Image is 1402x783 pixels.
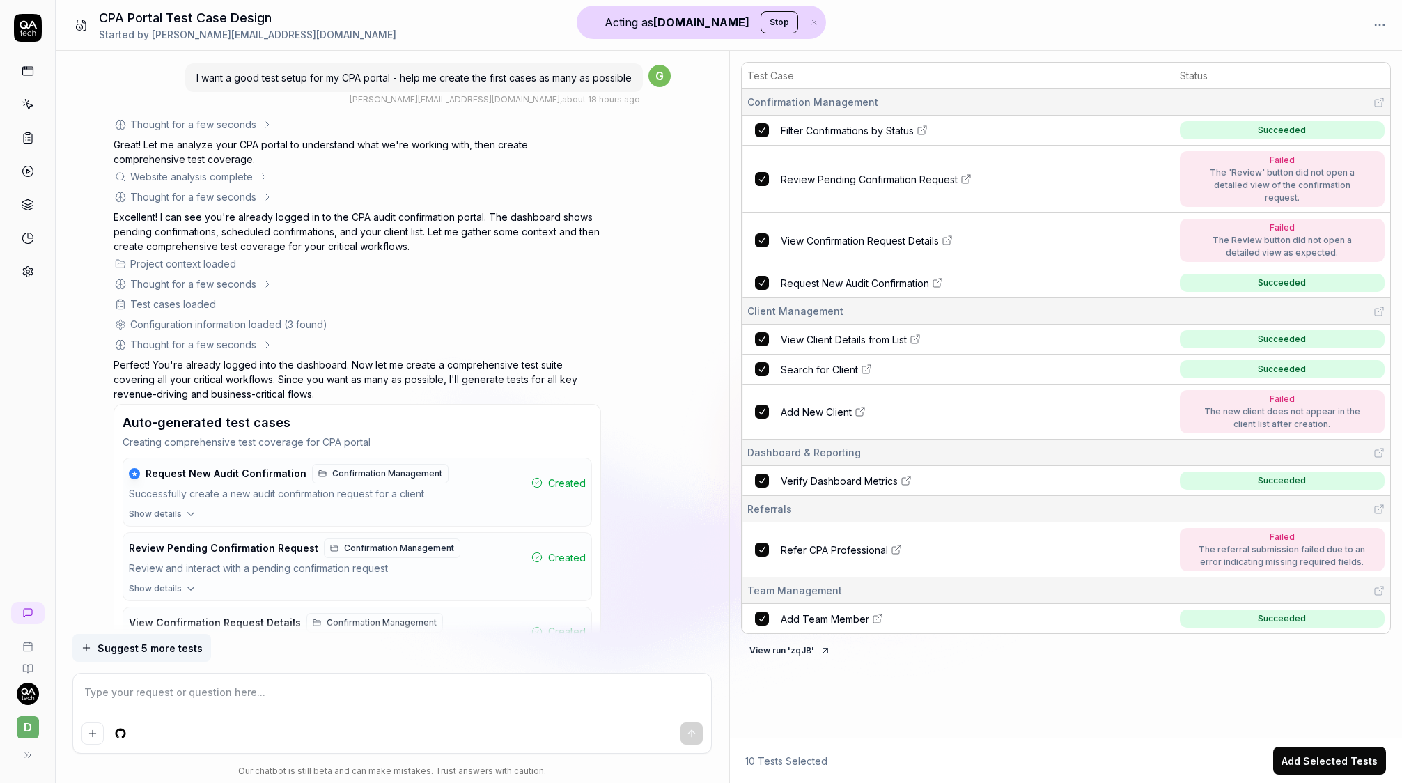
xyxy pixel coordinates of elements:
span: View Confirmation Request Details [781,233,939,248]
div: Succeeded [1258,474,1306,487]
div: Started by [99,27,396,42]
th: Test Case [742,63,1174,89]
span: Refer CPA Professional [781,543,888,557]
span: D [17,716,39,738]
img: 7ccf6c19-61ad-4a6c-8811-018b02a1b829.jpg [17,683,39,705]
div: The new client does not appear in the client list after creation. [1199,405,1366,431]
span: Client Management [747,304,843,318]
div: , about 18 hours ago [350,93,640,106]
div: Succeeded [1258,333,1306,346]
span: Created [548,624,586,639]
div: ★ [129,468,140,479]
div: Project context loaded [130,256,236,271]
div: Failed [1199,154,1366,166]
a: Add New Client [781,405,1171,419]
div: Our chatbot is still beta and can make mistakes. Trust answers with caution. [72,765,712,777]
h3: Auto-generated test cases [123,413,290,432]
a: Add Team Member [781,612,1171,626]
span: Add New Client [781,405,852,419]
div: Succeeded [1258,612,1306,625]
button: Show details [123,582,591,600]
span: Show details [129,508,182,520]
button: View run 'zqJB' [741,639,839,662]
span: Dashboard & Reporting [747,445,861,460]
span: Confirmation Management [747,95,878,109]
span: Created [548,550,586,565]
span: Request New Audit Confirmation [146,467,306,480]
button: Suggest 5 more tests [72,634,211,662]
span: Confirmation Management [327,617,437,629]
div: Failed [1199,393,1366,405]
a: View Confirmation Request Details [781,233,1171,248]
button: Review Pending Confirmation RequestConfirmation ManagementReview and interact with a pending conf... [123,533,591,582]
span: Search for Client [781,362,858,377]
a: Documentation [6,652,49,674]
div: The Review button did not open a detailed view as expected. [1199,234,1366,259]
span: Filter Confirmations by Status [781,123,914,138]
div: Thought for a few seconds [130,117,256,132]
span: g [648,65,671,87]
span: Confirmation Management [344,542,454,555]
div: Thought for a few seconds [130,337,256,352]
a: Review Pending Confirmation Request [781,172,1171,187]
span: Created [548,476,586,490]
p: Excellent! I can see you're already logged in to the CPA audit confirmation portal. The dashboard... [114,210,601,254]
span: View Client Details from List [781,332,907,347]
a: New conversation [11,602,45,624]
span: [PERSON_NAME][EMAIL_ADDRESS][DOMAIN_NAME] [350,94,560,104]
a: Filter Confirmations by Status [781,123,1171,138]
a: Confirmation Management [312,464,449,483]
span: Confirmation Management [332,467,442,480]
div: Failed [1199,531,1366,543]
a: View run 'zqJB' [741,642,839,656]
span: Verify Dashboard Metrics [781,474,898,488]
div: Website analysis complete [130,169,253,184]
div: The referral submission failed due to an error indicating missing required fields. [1199,543,1366,568]
span: Review Pending Confirmation Request [129,542,318,555]
button: Add attachment [81,722,104,745]
span: Add Team Member [781,612,869,626]
div: Test cases loaded [130,297,216,311]
p: Perfect! You're already logged into the dashboard. Now let me create a comprehensive test suite c... [114,357,601,401]
th: Status [1174,63,1390,89]
span: Referrals [747,502,792,516]
a: View Client Details from List [781,332,1171,347]
span: I want a good test setup for my CPA portal - help me create the first cases as many as possible [196,72,632,84]
p: Creating comprehensive test coverage for CPA portal [123,435,592,449]
a: Request New Audit Confirmation [781,276,1171,290]
span: Suggest 5 more tests [98,641,203,656]
button: Add Selected Tests [1273,747,1386,775]
div: Configuration information loaded (3 found) [130,317,327,332]
a: Verify Dashboard Metrics [781,474,1171,488]
div: Failed [1199,222,1366,234]
p: Great! Let me analyze your CPA portal to understand what we're working with, then create comprehe... [114,137,601,166]
span: Request New Audit Confirmation [781,276,929,290]
div: Succeeded [1258,277,1306,289]
div: The 'Review' button did not open a detailed view of the confirmation request. [1199,166,1366,204]
span: Team Management [747,583,842,598]
a: Confirmation Management [324,538,460,558]
span: Review Pending Confirmation Request [781,172,958,187]
span: 10 Tests Selected [745,754,827,768]
button: View Confirmation Request DetailsConfirmation ManagementAccess and view detailed information for ... [123,607,591,657]
div: Review and interact with a pending confirmation request [129,561,526,577]
button: Stop [761,11,798,33]
button: ★Request New Audit ConfirmationConfirmation ManagementSuccessfully create a new audit confirmatio... [123,458,591,508]
div: Thought for a few seconds [130,189,256,204]
span: Show details [129,582,182,595]
div: Succeeded [1258,124,1306,137]
h1: CPA Portal Test Case Design [99,8,396,27]
button: Show details [123,508,591,526]
span: [PERSON_NAME][EMAIL_ADDRESS][DOMAIN_NAME] [152,29,396,40]
div: Succeeded [1258,363,1306,375]
div: Thought for a few seconds [130,277,256,291]
span: View Confirmation Request Details [129,617,301,629]
a: Book a call with us [6,630,49,652]
a: Confirmation Management [306,613,443,633]
div: Successfully create a new audit confirmation request for a client [129,486,526,502]
button: D [6,705,49,741]
a: Refer CPA Professional [781,543,1171,557]
a: Search for Client [781,362,1171,377]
